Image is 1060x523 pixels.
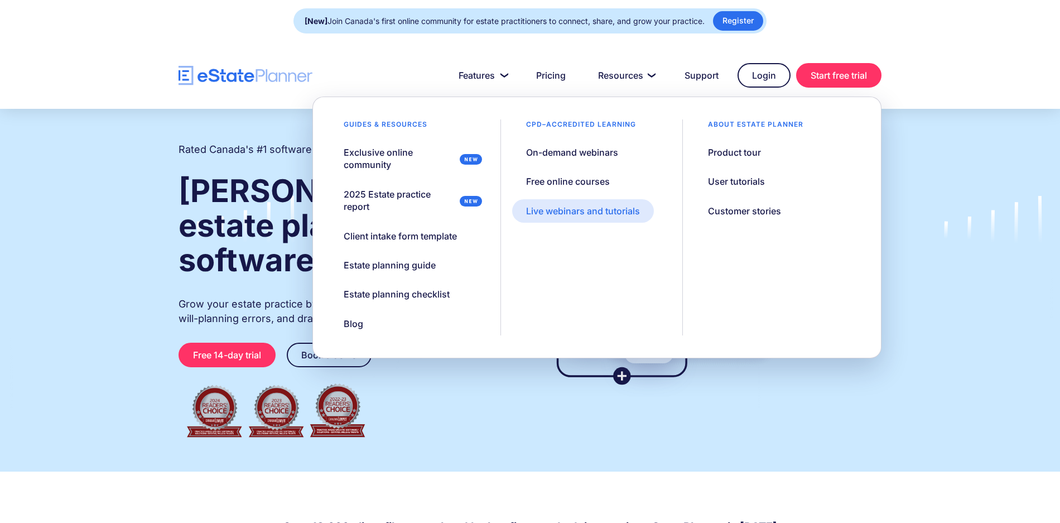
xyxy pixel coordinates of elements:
a: Features [445,64,517,87]
a: Customer stories [694,199,795,223]
div: Free online courses [526,175,610,188]
div: Product tour [708,146,761,159]
div: Blog [344,318,363,330]
div: CPD–accredited learning [512,119,650,135]
a: Live webinars and tutorials [512,199,654,223]
div: About estate planner [694,119,817,135]
a: home [179,66,312,85]
a: Blog [330,312,377,335]
h2: Rated Canada's #1 software for estate practitioners [179,142,424,157]
a: Pricing [523,64,579,87]
div: Client intake form template [344,230,457,242]
a: User tutorials [694,170,779,193]
div: User tutorials [708,175,765,188]
a: Free online courses [512,170,624,193]
div: Join Canada's first online community for estate practitioners to connect, share, and grow your pr... [305,13,705,29]
a: Free 14-day trial [179,343,276,367]
div: Estate planning guide [344,259,436,271]
a: Book a demo [287,343,372,367]
div: Estate planning checklist [344,288,450,300]
a: Register [713,11,763,31]
a: Estate planning guide [330,253,450,277]
a: Support [671,64,732,87]
div: On-demand webinars [526,146,618,159]
a: Start free trial [796,63,881,88]
div: Live webinars and tutorials [526,205,640,217]
a: On-demand webinars [512,141,632,164]
a: Resources [585,64,666,87]
div: Customer stories [708,205,781,217]
a: Login [738,63,791,88]
div: 2025 Estate practice report [344,188,455,213]
a: Exclusive online community [330,141,489,177]
a: Estate planning checklist [330,282,464,306]
strong: [New] [305,16,327,26]
div: Exclusive online community [344,146,455,171]
p: Grow your estate practice by streamlining client intake, reducing will-planning errors, and draft... [179,297,509,326]
a: Product tour [694,141,775,164]
div: Guides & resources [330,119,441,135]
strong: [PERSON_NAME] and estate planning software [179,172,507,279]
a: 2025 Estate practice report [330,183,489,219]
a: Client intake form template [330,224,471,248]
